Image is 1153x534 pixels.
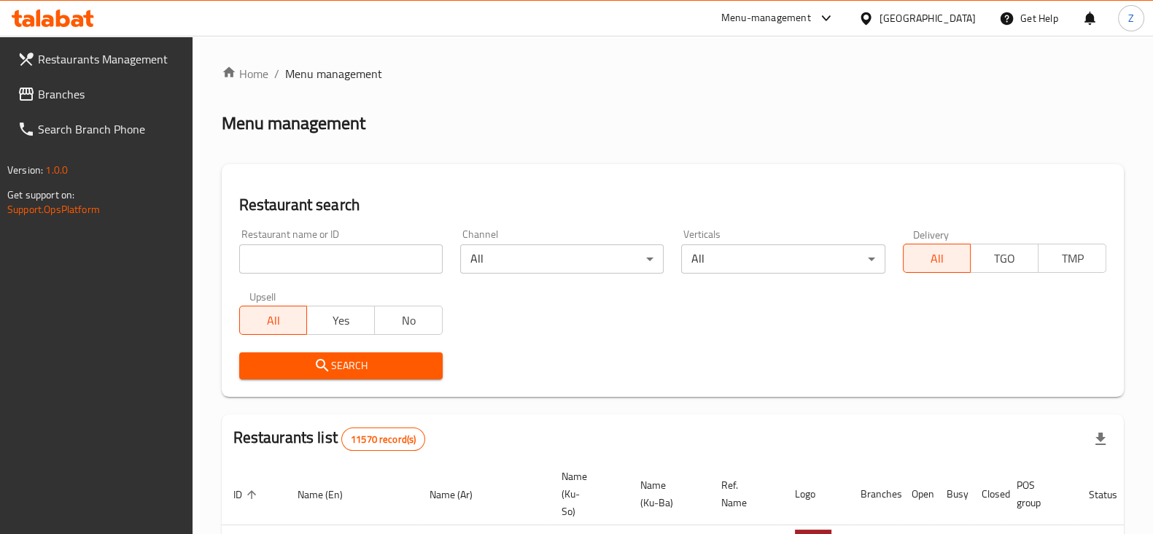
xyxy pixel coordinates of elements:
span: No [381,310,437,331]
div: [GEOGRAPHIC_DATA] [880,10,976,26]
h2: Restaurants list [233,427,426,451]
th: Branches [849,463,900,525]
span: Name (Ku-So) [562,468,611,520]
span: Version: [7,160,43,179]
div: All [681,244,885,274]
th: Closed [970,463,1005,525]
div: Total records count [341,427,425,451]
button: TMP [1038,244,1106,273]
span: POS group [1017,476,1060,511]
span: Z [1128,10,1134,26]
span: 11570 record(s) [342,433,424,446]
span: 1.0.0 [45,160,68,179]
span: Name (En) [298,486,362,503]
span: Menu management [285,65,382,82]
span: TMP [1044,248,1100,269]
span: Get support on: [7,185,74,204]
span: Status [1089,486,1136,503]
a: Branches [6,77,193,112]
span: TGO [977,248,1033,269]
button: No [374,306,443,335]
span: Restaurants Management [38,50,181,68]
th: Logo [783,463,849,525]
span: Yes [313,310,369,331]
a: Search Branch Phone [6,112,193,147]
span: Name (Ar) [430,486,492,503]
label: Upsell [249,291,276,301]
h2: Menu management [222,112,365,135]
div: Export file [1083,422,1118,457]
a: Home [222,65,268,82]
nav: breadcrumb [222,65,1124,82]
span: Branches [38,85,181,103]
span: All [909,248,966,269]
span: Ref. Name [721,476,766,511]
button: All [903,244,971,273]
button: All [239,306,308,335]
button: TGO [970,244,1039,273]
th: Open [900,463,935,525]
label: Delivery [913,229,950,239]
div: All [460,244,664,274]
div: Menu-management [721,9,811,27]
li: / [274,65,279,82]
input: Search for restaurant name or ID.. [239,244,443,274]
h2: Restaurant search [239,194,1106,216]
span: Search Branch Phone [38,120,181,138]
a: Support.OpsPlatform [7,200,100,219]
button: Search [239,352,443,379]
span: Search [251,357,431,375]
span: Name (Ku-Ba) [640,476,692,511]
button: Yes [306,306,375,335]
th: Busy [935,463,970,525]
span: All [246,310,302,331]
span: ID [233,486,261,503]
a: Restaurants Management [6,42,193,77]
